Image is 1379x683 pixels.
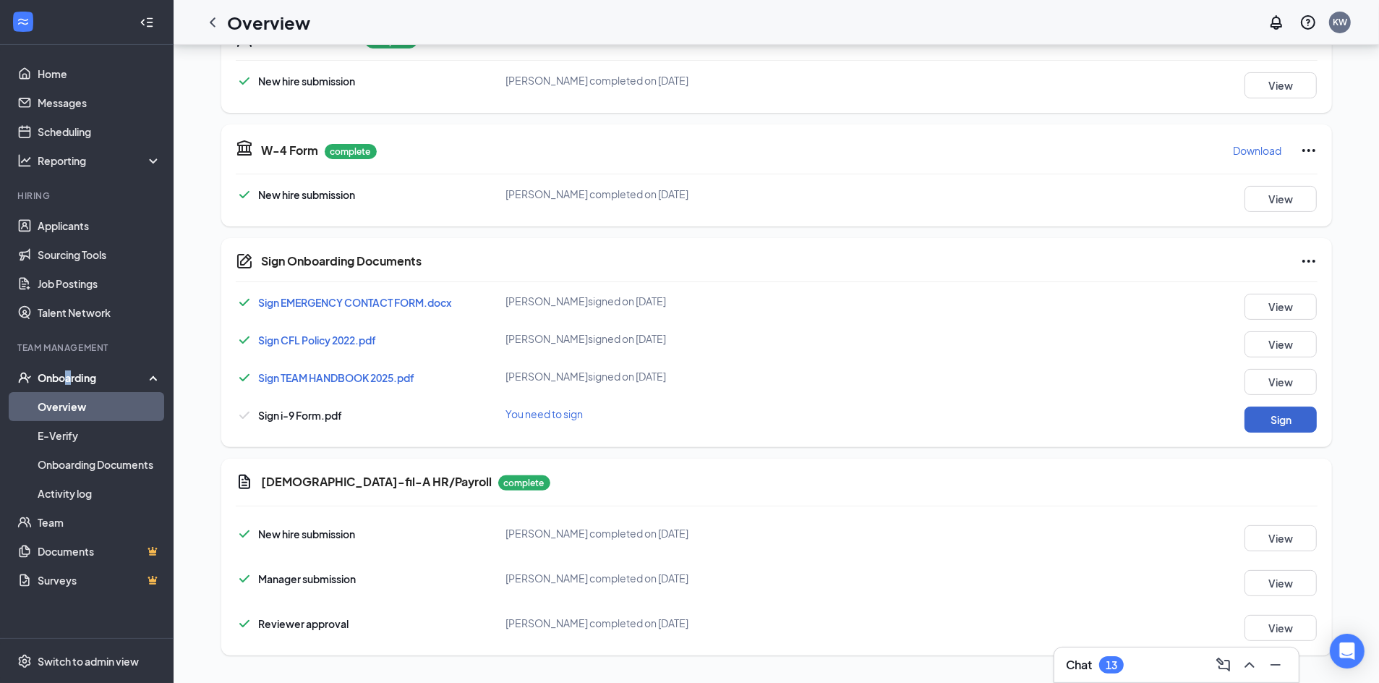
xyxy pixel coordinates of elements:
svg: Checkmark [236,331,253,349]
div: Team Management [17,341,158,354]
a: Team [38,508,161,537]
div: You need to sign [506,407,867,421]
a: Activity log [38,479,161,508]
svg: Checkmark [236,570,253,587]
svg: Settings [17,654,32,669]
svg: Minimize [1267,656,1284,674]
h3: Chat [1066,657,1092,673]
a: Applicants [38,211,161,240]
div: [PERSON_NAME] signed on [DATE] [506,294,867,308]
a: Sign EMERGENCY CONTACT FORM.docx [259,296,452,309]
span: [PERSON_NAME] completed on [DATE] [506,572,689,585]
button: View [1244,615,1317,641]
a: Onboarding Documents [38,450,161,479]
svg: Checkmark [236,525,253,543]
svg: Checkmark [236,186,253,203]
button: View [1244,369,1317,395]
span: [PERSON_NAME] completed on [DATE] [506,616,689,629]
span: [PERSON_NAME] completed on [DATE] [506,527,689,540]
span: New hire submission [259,188,356,201]
span: Reviewer approval [259,617,349,630]
h1: Overview [227,10,310,35]
span: Sign i-9 Form.pdf [259,409,343,422]
button: View [1244,570,1317,596]
p: Download [1234,143,1282,158]
span: New hire submission [259,527,356,540]
div: Open Intercom Messenger [1330,634,1365,669]
span: Manager submission [259,572,357,585]
svg: ComposeMessage [1215,656,1232,674]
h5: W-4 Form [262,143,319,158]
button: View [1244,525,1317,551]
button: ComposeMessage [1212,653,1235,676]
a: SurveysCrown [38,566,161,595]
svg: UserCheck [17,370,32,385]
div: Hiring [17,190,158,202]
h5: Sign Onboarding Documents [262,253,422,269]
svg: Document [236,473,253,491]
span: [PERSON_NAME] completed on [DATE] [506,74,689,87]
svg: Notifications [1268,14,1285,31]
svg: Analysis [17,153,32,168]
svg: Checkmark [236,615,253,632]
a: Overview [38,392,161,421]
svg: Collapse [140,15,154,30]
p: complete [325,144,377,159]
button: Download [1233,139,1283,162]
a: Messages [38,88,161,117]
span: [PERSON_NAME] completed on [DATE] [506,187,689,200]
svg: Ellipses [1300,142,1318,159]
svg: Ellipses [1300,253,1318,270]
p: complete [498,475,550,491]
svg: Checkmark [236,72,253,90]
div: Onboarding [38,370,149,385]
a: E-Verify [38,421,161,450]
a: Scheduling [38,117,161,146]
svg: QuestionInfo [1299,14,1317,31]
svg: WorkstreamLogo [16,14,30,29]
a: DocumentsCrown [38,537,161,566]
div: [PERSON_NAME] signed on [DATE] [506,369,867,383]
button: View [1244,294,1317,320]
a: Sourcing Tools [38,240,161,269]
svg: Checkmark [236,294,253,311]
a: Sign CFL Policy 2022.pdf [259,334,377,347]
span: New hire submission [259,75,356,88]
svg: ChevronUp [1241,656,1258,674]
a: Job Postings [38,269,161,298]
a: Home [38,59,161,88]
a: Talent Network [38,298,161,327]
a: Sign TEAM HANDBOOK 2025.pdf [259,371,415,384]
svg: ChevronLeft [204,14,221,31]
svg: CompanyDocumentIcon [236,253,253,270]
div: 13 [1106,659,1117,671]
div: Reporting [38,153,162,168]
div: [PERSON_NAME] signed on [DATE] [506,331,867,346]
button: View [1244,72,1317,98]
h5: [DEMOGRAPHIC_DATA]-fil-A HR/Payroll [262,474,492,490]
svg: Checkmark [236,369,253,386]
button: View [1244,331,1317,357]
div: KW [1333,16,1347,28]
svg: TaxGovernmentIcon [236,139,253,156]
button: View [1244,186,1317,212]
div: Switch to admin view [38,654,139,669]
button: Sign [1244,407,1317,433]
button: Minimize [1264,653,1287,676]
svg: Checkmark [236,407,253,424]
button: ChevronUp [1238,653,1261,676]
